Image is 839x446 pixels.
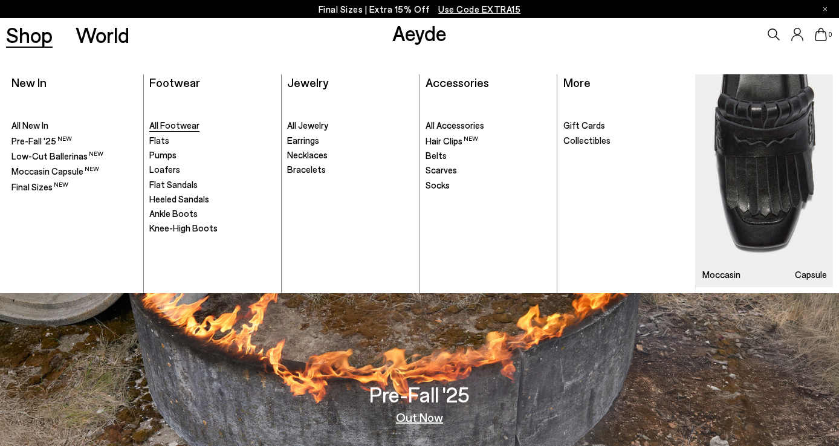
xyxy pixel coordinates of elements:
[287,149,413,161] a: Necklaces
[426,179,450,190] span: Socks
[149,149,275,161] a: Pumps
[11,181,68,192] span: Final Sizes
[287,135,413,147] a: Earrings
[563,135,611,146] span: Collectibles
[11,181,137,193] a: Final Sizes
[392,20,447,45] a: Aeyde
[11,165,137,178] a: Moccasin Capsule
[563,75,591,89] a: More
[287,120,413,132] a: All Jewelry
[6,24,53,45] a: Shop
[287,164,326,175] span: Bracelets
[149,75,200,89] a: Footwear
[76,24,129,45] a: World
[287,164,413,176] a: Bracelets
[149,222,275,234] a: Knee-High Boots
[563,120,690,132] a: Gift Cards
[11,150,137,163] a: Low-Cut Ballerinas
[396,411,443,423] a: Out Now
[426,135,478,146] span: Hair Clips
[426,75,489,89] a: Accessories
[11,135,137,147] a: Pre-Fall '25
[11,75,47,89] a: New In
[827,31,833,38] span: 0
[563,120,605,131] span: Gift Cards
[149,164,180,175] span: Loafers
[369,384,470,405] h3: Pre-Fall '25
[149,120,199,131] span: All Footwear
[287,149,328,160] span: Necklaces
[11,135,72,146] span: Pre-Fall '25
[149,179,275,191] a: Flat Sandals
[149,208,275,220] a: Ankle Boots
[11,150,103,161] span: Low-Cut Ballerinas
[149,179,198,190] span: Flat Sandals
[11,166,99,176] span: Moccasin Capsule
[287,135,319,146] span: Earrings
[426,120,484,131] span: All Accessories
[149,222,218,233] span: Knee-High Boots
[696,74,833,288] a: Moccasin Capsule
[11,120,137,132] a: All New In
[287,75,328,89] a: Jewelry
[149,135,275,147] a: Flats
[426,150,551,162] a: Belts
[696,74,833,288] img: Mobile_e6eede4d-78b8-4bd1-ae2a-4197e375e133_900x.jpg
[563,135,690,147] a: Collectibles
[149,164,275,176] a: Loafers
[702,270,740,279] h3: Moccasin
[795,270,827,279] h3: Capsule
[426,164,457,175] span: Scarves
[319,2,521,17] p: Final Sizes | Extra 15% Off
[149,149,177,160] span: Pumps
[426,164,551,176] a: Scarves
[11,120,48,131] span: All New In
[287,120,328,131] span: All Jewelry
[149,120,275,132] a: All Footwear
[426,120,551,132] a: All Accessories
[438,4,520,15] span: Navigate to /collections/ss25-final-sizes
[149,193,275,205] a: Heeled Sandals
[149,193,209,204] span: Heeled Sandals
[426,150,447,161] span: Belts
[149,208,198,219] span: Ankle Boots
[426,179,551,192] a: Socks
[815,28,827,41] a: 0
[426,135,551,147] a: Hair Clips
[149,135,169,146] span: Flats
